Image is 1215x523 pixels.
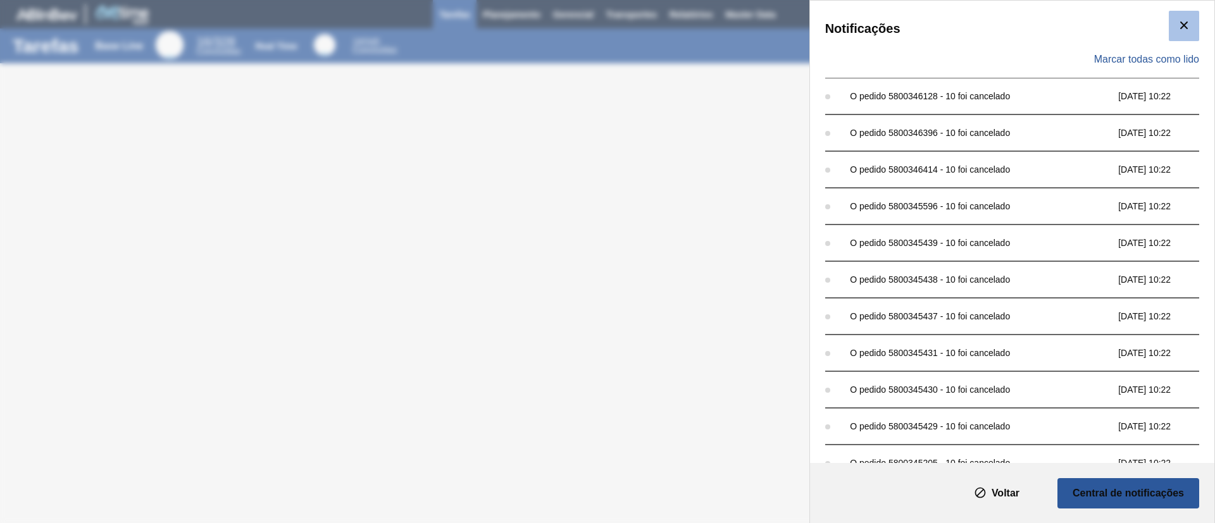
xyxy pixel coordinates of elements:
[850,421,1112,431] div: O pedido 5800345429 - 10 foi cancelado
[850,348,1112,358] div: O pedido 5800345431 - 10 foi cancelado
[850,164,1112,175] div: O pedido 5800346414 - 10 foi cancelado
[1118,201,1212,211] span: [DATE] 10:22
[850,274,1112,285] div: O pedido 5800345438 - 10 foi cancelado
[1118,128,1212,138] span: [DATE] 10:22
[850,311,1112,321] div: O pedido 5800345437 - 10 foi cancelado
[850,238,1112,248] div: O pedido 5800345439 - 10 foi cancelado
[1118,91,1212,101] span: [DATE] 10:22
[850,458,1112,468] div: O pedido 5800345205 - 10 foi cancelado
[850,201,1112,211] div: O pedido 5800345596 - 10 foi cancelado
[850,91,1112,101] div: O pedido 5800346128 - 10 foi cancelado
[850,128,1112,138] div: O pedido 5800346396 - 10 foi cancelado
[1118,164,1212,175] span: [DATE] 10:22
[1118,311,1212,321] span: [DATE] 10:22
[1118,238,1212,248] span: [DATE] 10:22
[1118,421,1212,431] span: [DATE] 10:22
[850,385,1112,395] div: O pedido 5800345430 - 10 foi cancelado
[1118,274,1212,285] span: [DATE] 10:22
[1118,458,1212,468] span: [DATE] 10:22
[1118,385,1212,395] span: [DATE] 10:22
[1118,348,1212,358] span: [DATE] 10:22
[1094,54,1199,65] span: Marcar todas como lido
